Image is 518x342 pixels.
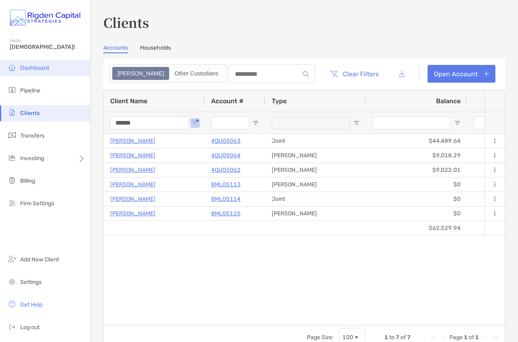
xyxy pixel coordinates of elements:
[7,153,17,163] img: investing icon
[475,334,479,341] span: 1
[407,334,411,341] span: 7
[110,165,155,175] a: [PERSON_NAME]
[110,117,189,129] input: Client Name Filter Input
[20,279,42,286] span: Settings
[307,334,334,341] div: Page Size:
[20,324,40,331] span: Log out
[430,334,436,341] div: First Page
[366,221,467,235] div: $62,529.94
[366,148,467,163] div: $9,018.29
[192,120,198,126] button: Open Filter Menu
[389,334,394,341] span: to
[211,117,249,129] input: Account # Filter Input
[265,134,366,148] div: Joint
[366,134,467,148] div: $44,489.64
[265,206,366,221] div: [PERSON_NAME]
[492,334,498,341] div: Last Page
[342,334,353,341] div: 100
[265,177,366,192] div: [PERSON_NAME]
[211,165,241,175] a: 4QU05062
[103,44,128,53] a: Accounts
[482,334,489,341] div: Next Page
[401,334,406,341] span: of
[252,120,259,126] button: Open Filter Menu
[7,299,17,309] img: get-help icon
[110,150,155,161] a: [PERSON_NAME]
[7,175,17,185] img: billing icon
[20,155,44,162] span: Investing
[7,130,17,140] img: transfers icon
[110,194,155,204] a: [PERSON_NAME]
[366,177,467,192] div: $0
[428,65,495,83] a: Open Account
[20,301,42,308] span: Get Help
[103,13,505,31] h3: Clients
[20,132,44,139] span: Transfers
[20,87,40,94] span: Pipeline
[464,334,468,341] span: 1
[110,179,155,190] a: [PERSON_NAME]
[449,334,463,341] span: Page
[272,97,287,105] span: Type
[323,65,385,83] button: Clear Filters
[436,97,461,105] span: Balance
[384,334,388,341] span: 1
[353,120,360,126] button: Open Filter Menu
[373,117,451,129] input: Balance Filter Input
[10,44,85,50] span: [DEMOGRAPHIC_DATA]!
[265,148,366,163] div: [PERSON_NAME]
[113,68,168,79] div: Zoe
[366,163,467,177] div: $9,022.01
[7,322,17,332] img: logout icon
[7,277,17,286] img: settings icon
[7,63,17,72] img: dashboard icon
[20,200,54,207] span: Firm Settings
[110,136,155,146] a: [PERSON_NAME]
[7,254,17,264] img: add_new_client icon
[211,136,241,146] a: 4QU05063
[110,209,155,219] a: [PERSON_NAME]
[211,179,241,190] a: 8ML05113
[211,150,241,161] a: 4QU05064
[7,198,17,208] img: firm-settings icon
[20,65,49,71] span: Dashboard
[366,206,467,221] div: $0
[211,209,241,219] a: 8ML05115
[211,194,241,204] a: 8ML05114
[109,64,226,83] div: segmented control
[454,120,461,126] button: Open Filter Menu
[7,108,17,117] img: clients icon
[10,3,80,32] img: Zoe Logo
[7,85,17,95] img: pipeline icon
[366,192,467,206] div: $0
[396,334,399,341] span: 7
[170,68,223,79] div: Other Custodians
[265,192,366,206] div: Joint
[469,334,474,341] span: of
[20,256,59,263] span: Add New Client
[140,44,171,53] a: Households
[303,71,309,77] img: input icon
[20,110,40,117] span: Clients
[211,97,243,105] span: Account #
[20,177,35,184] span: Billing
[440,334,446,341] div: Previous Page
[110,97,147,105] span: Client Name
[265,163,366,177] div: [PERSON_NAME]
